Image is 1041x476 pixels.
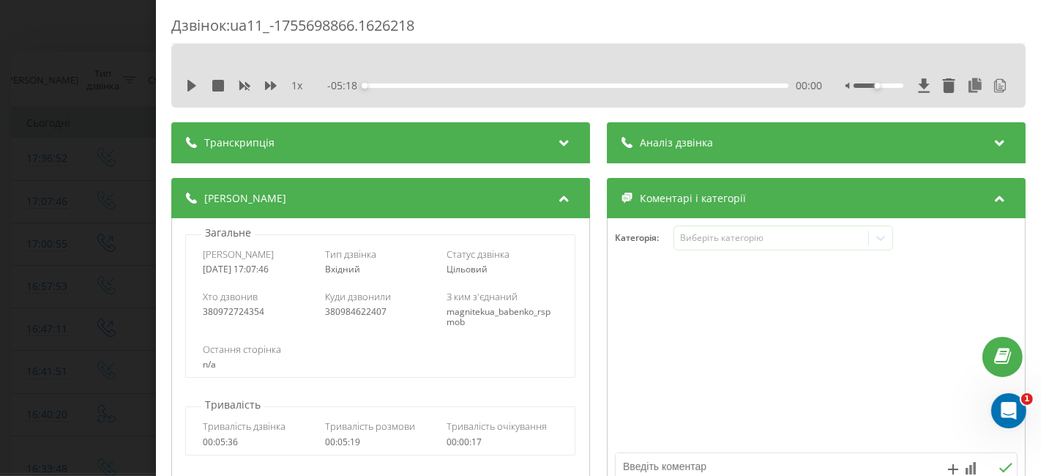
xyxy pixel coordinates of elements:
[201,226,255,240] p: Загальне
[991,393,1026,428] iframe: Intercom live chat
[204,135,275,150] span: Транскрипція
[1021,393,1033,405] span: 1
[201,398,264,412] p: Тривалість
[325,307,436,317] div: 380984622407
[447,290,518,303] span: З ким з'єднаний
[327,78,365,93] span: - 05:18
[447,437,558,447] div: 00:00:17
[325,420,415,433] span: Тривалість розмови
[680,232,863,244] div: Виберіть категорію
[204,360,559,370] div: n/a
[874,83,880,89] div: Accessibility label
[291,78,302,93] span: 1 x
[447,248,510,261] span: Статус дзвінка
[796,78,822,93] span: 00:00
[447,307,558,328] div: magnitekua_babenko_rspmob
[204,343,282,356] span: Остання сторінка
[325,263,360,275] span: Вхідний
[204,248,275,261] span: [PERSON_NAME]
[204,264,315,275] div: [DATE] 17:07:46
[447,263,488,275] span: Цільовий
[204,437,315,447] div: 00:05:36
[615,233,674,243] h4: Категорія :
[325,248,376,261] span: Тип дзвінка
[171,15,1026,44] div: Дзвінок : ua11_-1755698866.1626218
[204,191,286,206] span: [PERSON_NAME]
[640,135,713,150] span: Аналіз дзвінка
[204,307,315,317] div: 380972724354
[447,420,547,433] span: Тривалість очікування
[325,437,436,447] div: 00:05:19
[204,420,286,433] span: Тривалість дзвінка
[204,290,258,303] span: Хто дзвонив
[640,191,746,206] span: Коментарі і категорії
[325,290,391,303] span: Куди дзвонили
[362,83,367,89] div: Accessibility label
